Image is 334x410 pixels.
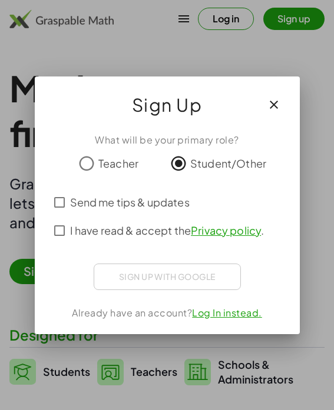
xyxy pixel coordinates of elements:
[190,155,266,171] span: Student/Other
[49,306,286,320] div: Already have an account?
[192,306,262,319] a: Log In instead.
[132,91,203,119] span: Sign Up
[49,133,286,147] div: What will be your primary role?
[70,222,264,238] span: I have read & accept the .
[98,155,138,171] span: Teacher
[191,224,261,237] a: Privacy policy
[70,194,190,210] span: Send me tips & updates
